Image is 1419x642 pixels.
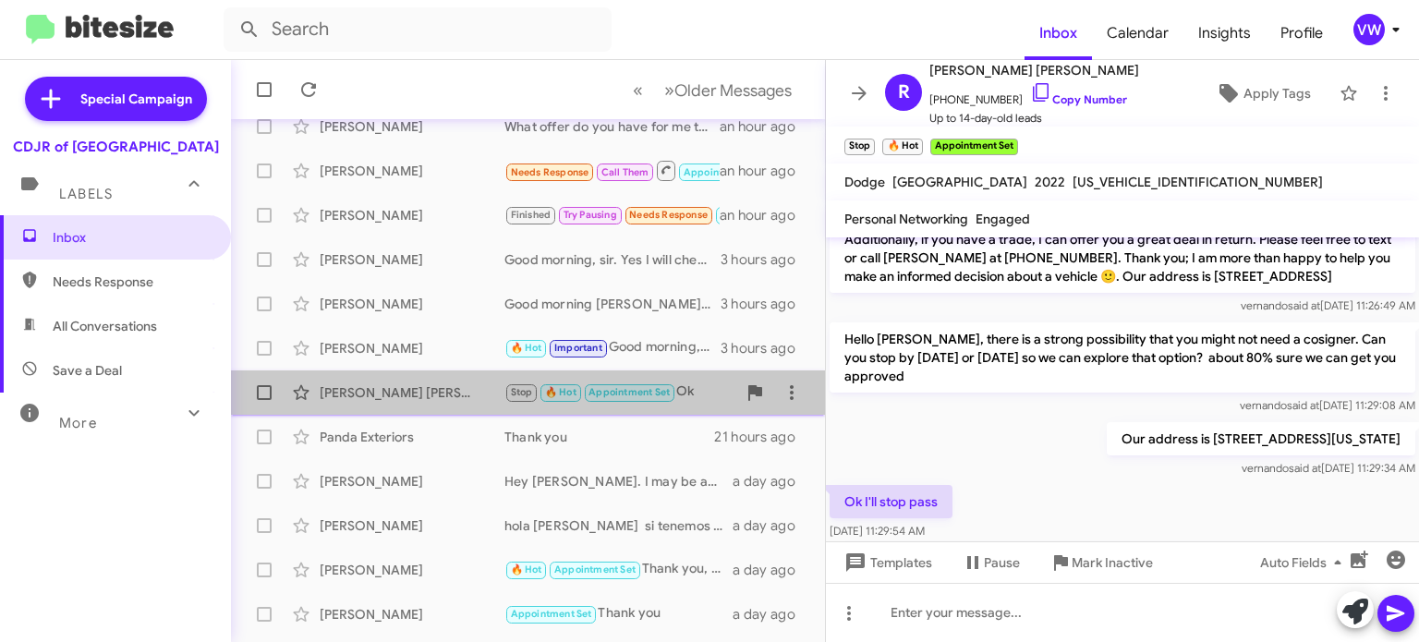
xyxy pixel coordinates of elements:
span: [US_VEHICLE_IDENTIFICATION_NUMBER] [1073,174,1323,190]
span: Pause [984,546,1020,579]
span: Needs Response [629,209,708,221]
div: [PERSON_NAME] [320,295,504,313]
small: Stop [844,139,875,155]
span: vernando [DATE] 11:26:49 AM [1241,298,1415,312]
span: Personal Networking [844,211,968,227]
div: an hour ago [720,162,810,180]
div: Thank you, [PERSON_NAME]. I'll see you [DATE] morning. Please don't forget to ask for Dr V when y... [504,559,733,580]
a: Special Campaign [25,77,207,121]
a: Insights [1183,6,1266,60]
div: Thank you [504,428,714,446]
small: 🔥 Hot [882,139,922,155]
span: R [898,78,910,107]
span: 🔥 Hot [511,342,542,354]
button: Auto Fields [1245,546,1364,579]
div: CDJR of [GEOGRAPHIC_DATA] [13,138,219,156]
div: vw [1353,14,1385,45]
div: [PERSON_NAME] [320,472,504,491]
div: an hour ago [720,206,810,224]
span: [GEOGRAPHIC_DATA] [892,174,1027,190]
div: a day ago [733,472,810,491]
button: vw [1338,14,1399,45]
div: 21 hours ago [714,428,810,446]
p: Good Morning, [PERSON_NAME]. Thank you for your inquiry. Are you available to stop by either [DAT... [830,186,1415,293]
span: 🔥 Hot [511,563,542,575]
button: Next [653,71,803,109]
span: said at [1287,398,1319,412]
a: Inbox [1025,6,1092,60]
div: Good morning, [PERSON_NAME]. We have a huge inventory of Ram 2500 trucks. We have some with the 8... [504,337,721,358]
button: Previous [622,71,654,109]
span: Try Pausing [564,209,617,221]
span: 2022 [1035,174,1065,190]
button: Mark Inactive [1035,546,1168,579]
div: [PERSON_NAME] [320,561,504,579]
div: 3 hours ago [721,339,810,357]
div: 3 hours ago [721,295,810,313]
span: Finished [511,209,552,221]
span: Appointment Set [511,608,592,620]
span: « [633,79,643,102]
a: Copy Number [1030,92,1127,106]
div: Thank you [504,603,733,624]
span: Engaged [976,211,1030,227]
button: Pause [947,546,1035,579]
span: More [59,415,97,431]
div: [PERSON_NAME] [320,162,504,180]
div: [PERSON_NAME] [320,250,504,269]
a: Calendar [1092,6,1183,60]
span: said at [1288,298,1320,312]
div: [PERSON_NAME] [PERSON_NAME] [320,383,504,402]
span: Important [554,342,602,354]
div: a day ago [733,516,810,535]
div: Ok [504,382,736,403]
span: [PERSON_NAME] [PERSON_NAME] [929,59,1139,81]
span: All Conversations [53,317,157,335]
div: 3 hours ago [721,250,810,269]
span: Up to 14-day-old leads [929,109,1139,127]
div: a day ago [733,561,810,579]
span: Apply Tags [1243,77,1311,110]
p: Our address is [STREET_ADDRESS][US_STATE] [1107,422,1415,455]
span: Appointment Set [588,386,670,398]
div: Inbound Call [504,159,720,182]
span: Appointment Set [554,563,636,575]
span: Older Messages [674,80,792,101]
span: Save a Deal [53,361,122,380]
div: Good morning [PERSON_NAME]. Thank you for your inquiry. I will be getting that information over t... [504,295,721,313]
span: Auto Fields [1260,546,1349,579]
div: [PERSON_NAME] [320,605,504,624]
div: [PERSON_NAME] [320,117,504,136]
span: Needs Response [511,166,589,178]
a: Profile [1266,6,1338,60]
div: hola [PERSON_NAME] si tenemos varidad de trokas mi agente de ventas [PERSON_NAME] ba llamar para ... [504,516,733,535]
div: Hey [PERSON_NAME]. I may be able to come by [DATE] or [DATE]. My main first objective is finding ... [504,472,733,491]
button: Apply Tags [1195,77,1330,110]
p: Hello [PERSON_NAME], there is a strong possibility that you might not need a cosigner. Can you st... [830,322,1415,393]
span: Templates [841,546,932,579]
div: a day ago [733,605,810,624]
span: vernando [DATE] 11:29:34 AM [1242,461,1415,475]
div: an hour ago [720,117,810,136]
span: Dodge [844,174,885,190]
span: » [664,79,674,102]
div: I got to get ready to take my wife to [MEDICAL_DATA], will see you later!!! [504,204,720,225]
span: 🔥 Hot [545,386,576,398]
button: Templates [826,546,947,579]
span: Appointment Set [684,166,765,178]
span: vernando [DATE] 11:29:08 AM [1240,398,1415,412]
span: Call Them [601,166,649,178]
span: said at [1289,461,1321,475]
span: Stop [511,386,533,398]
span: Needs Response [53,273,210,291]
nav: Page navigation example [623,71,803,109]
p: Ok I'll stop pass [830,485,952,518]
div: [PERSON_NAME] [320,516,504,535]
span: Inbox [53,228,210,247]
span: Labels [59,186,113,202]
small: Appointment Set [930,139,1018,155]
